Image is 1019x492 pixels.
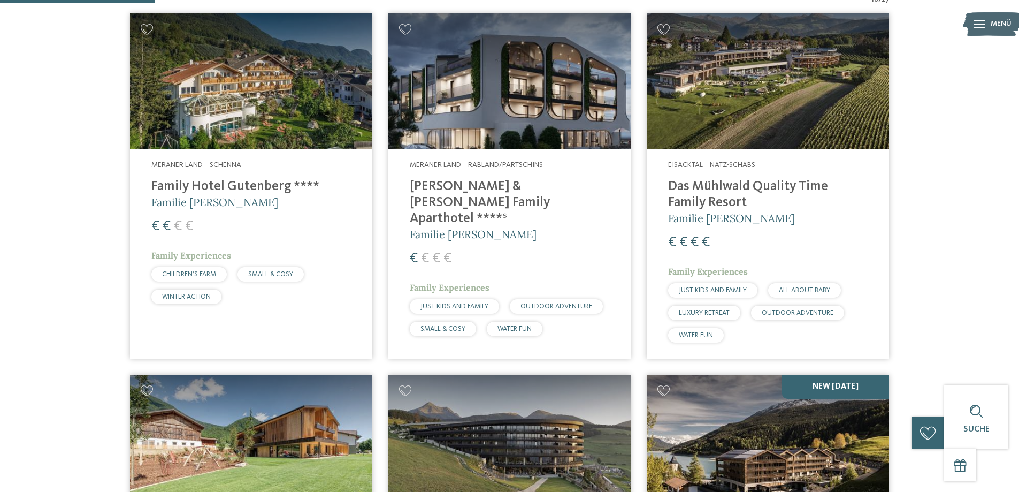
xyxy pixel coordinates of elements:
span: € [163,219,171,233]
span: Family Experiences [668,266,748,277]
span: € [702,236,710,249]
a: Familienhotels gesucht? Hier findet ihr die besten! Meraner Land – Rabland/Partschins [PERSON_NAM... [388,13,631,359]
img: Familienhotels gesucht? Hier findet ihr die besten! [388,13,631,150]
span: SMALL & COSY [248,271,293,278]
a: Familienhotels gesucht? Hier findet ihr die besten! Meraner Land – Schenna Family Hotel Gutenberg... [130,13,372,359]
span: Suche [963,425,990,434]
span: € [185,219,193,233]
span: € [151,219,159,233]
span: WATER FUN [497,326,532,332]
span: Familie [PERSON_NAME] [151,195,278,209]
span: € [668,236,676,249]
img: Family Hotel Gutenberg **** [130,13,372,150]
span: LUXURY RETREAT [679,309,730,316]
span: € [174,219,182,233]
span: € [443,252,451,266]
span: JUST KIDS AND FAMILY [420,303,488,310]
span: Meraner Land – Rabland/Partschins [410,161,543,169]
span: € [421,252,429,266]
img: Familienhotels gesucht? Hier findet ihr die besten! [647,13,889,150]
span: WATER FUN [679,332,713,339]
span: OUTDOOR ADVENTURE [762,309,833,316]
h4: Das Mühlwald Quality Time Family Resort [668,179,868,211]
span: € [432,252,440,266]
span: € [691,236,699,249]
span: € [410,252,418,266]
span: ALL ABOUT BABY [779,287,830,294]
span: CHILDREN’S FARM [162,271,216,278]
a: Familienhotels gesucht? Hier findet ihr die besten! Eisacktal – Natz-Schabs Das Mühlwald Quality ... [647,13,889,359]
h4: [PERSON_NAME] & [PERSON_NAME] Family Aparthotel ****ˢ [410,179,609,227]
span: JUST KIDS AND FAMILY [679,287,747,294]
span: WINTER ACTION [162,293,211,300]
span: SMALL & COSY [420,326,465,332]
span: € [679,236,687,249]
span: Family Experiences [410,282,489,293]
span: Familie [PERSON_NAME] [410,228,537,241]
span: Family Experiences [151,250,231,261]
span: Familie [PERSON_NAME] [668,211,795,225]
span: Meraner Land – Schenna [151,161,241,169]
span: Eisacktal – Natz-Schabs [668,161,755,169]
span: OUTDOOR ADVENTURE [520,303,592,310]
h4: Family Hotel Gutenberg **** [151,179,351,195]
